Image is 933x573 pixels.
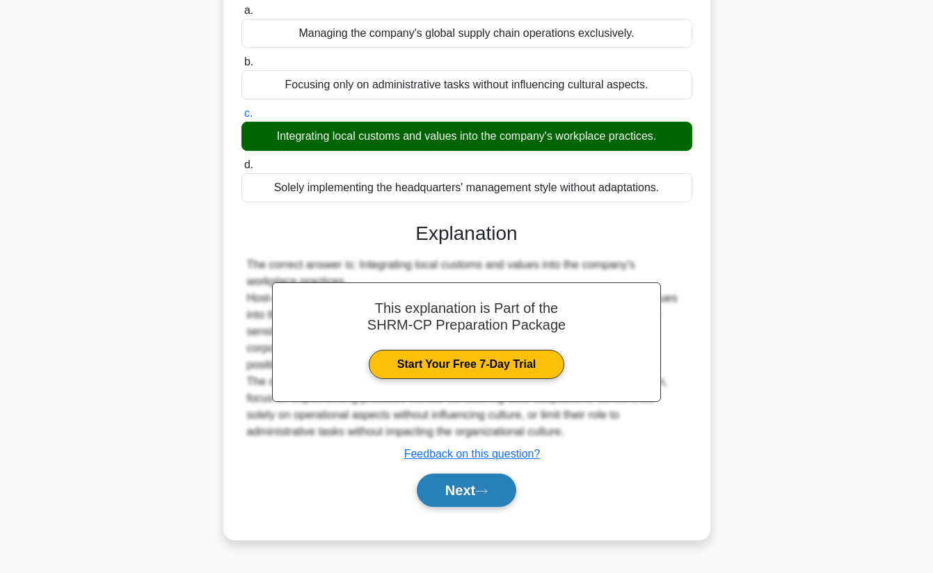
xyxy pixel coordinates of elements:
[241,19,692,48] div: Managing the company's global supply chain operations exclusively.
[250,222,684,245] h3: Explanation
[244,159,253,170] span: d.
[241,70,692,99] div: Focusing only on administrative tasks without influencing cultural aspects.
[244,4,253,16] span: a.
[241,122,692,151] div: Integrating local customs and values into the company's workplace practices.
[247,257,687,440] div: The correct answer is: Integrating local customs and values into the company's workplace practice...
[417,474,516,507] button: Next
[244,107,253,119] span: c.
[241,173,692,202] div: Solely implementing the headquarters' management style without adaptations.
[244,56,253,67] span: b.
[404,448,541,460] a: Feedback on this question?
[369,350,564,379] a: Start Your Free 7-Day Trial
